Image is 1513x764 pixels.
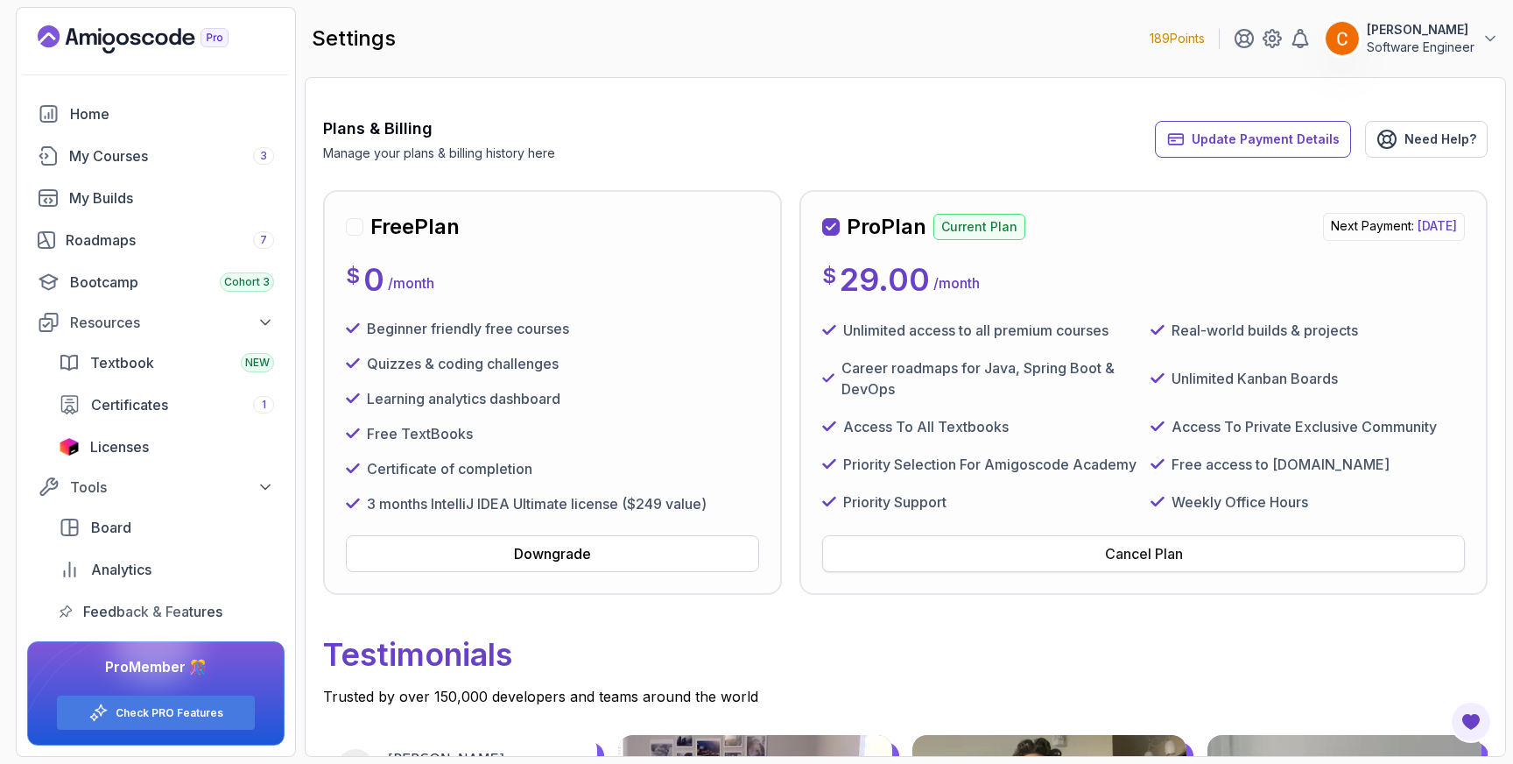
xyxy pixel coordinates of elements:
span: Need Help? [1404,131,1476,148]
div: Bootcamp [70,272,274,293]
button: user profile image[PERSON_NAME]Software Engineer [1325,21,1499,56]
p: Certificate of completion [367,458,532,479]
a: Need Help? [1365,121,1488,158]
span: Board [91,517,131,538]
p: Unlimited access to all premium courses [843,320,1108,341]
p: Free access to [DOMAIN_NAME] [1172,454,1390,475]
p: Access To Private Exclusive Community [1172,416,1437,437]
p: Real-world builds & projects [1172,320,1358,341]
div: Downgrade [514,543,591,564]
p: Free TextBooks [367,423,473,444]
button: Open Feedback Button [1450,701,1492,743]
button: Resources [27,307,285,338]
p: Learning analytics dashboard [367,388,560,409]
p: Manage your plans & billing history here [323,145,555,162]
span: 1 [262,398,266,412]
p: Beginner friendly free courses [367,318,569,339]
p: Software Engineer [1367,39,1474,56]
div: Tools [70,477,274,498]
span: [DATE] [1418,218,1457,233]
a: roadmaps [27,223,285,258]
p: Unlimited Kanban Boards [1172,368,1338,389]
p: 0 [363,262,384,297]
a: textbook [48,345,285,380]
a: analytics [48,552,285,587]
button: Check PRO Features [56,695,256,731]
p: Next Payment: [1323,213,1465,241]
p: 189 Points [1150,30,1205,47]
span: Update Payment Details [1192,131,1340,148]
h2: Free Plan [370,213,460,241]
div: My Builds [69,187,274,209]
button: Cancel Plan [822,535,1465,572]
p: / month [933,272,980,294]
div: Home [70,103,274,124]
div: Cancel Plan [1105,543,1183,564]
p: [PERSON_NAME] [1367,21,1474,39]
p: Career roadmaps for Java, Spring Boot & DevOps [841,357,1137,400]
span: Textbook [90,352,154,373]
h2: Pro Plan [847,213,926,241]
p: 29.00 [840,262,930,297]
span: Licenses [90,436,149,457]
p: $ [822,262,836,290]
a: Landing page [38,25,269,53]
a: licenses [48,429,285,464]
a: Check PRO Features [116,706,223,720]
span: NEW [245,356,270,370]
h2: settings [312,25,396,53]
div: My Courses [69,145,274,166]
div: Roadmaps [66,230,274,251]
span: 3 [260,149,267,163]
a: board [48,510,285,545]
div: Resources [70,312,274,333]
p: Priority Support [843,492,947,513]
span: 7 [260,233,267,247]
a: builds [27,180,285,216]
a: certificates [48,387,285,422]
p: Trusted by over 150,000 developers and teams around the world [323,686,1488,707]
a: feedback [48,594,285,629]
button: Downgrade [346,535,759,572]
span: Analytics [91,559,151,580]
p: Priority Selection For Amigoscode Academy [843,454,1137,475]
p: Quizzes & coding challenges [367,353,559,374]
p: / month [388,272,434,294]
a: bootcamp [27,265,285,300]
p: Access To All Textbooks [843,416,1009,437]
p: Current Plan [933,214,1025,240]
img: jetbrains icon [59,438,80,456]
p: $ [346,262,360,290]
a: home [27,96,285,131]
p: Weekly Office Hours [1172,492,1308,513]
span: Certificates [91,394,168,415]
span: Cohort 3 [224,275,270,289]
p: Testimonials [323,623,1488,686]
h3: Plans & Billing [323,117,555,141]
button: Update Payment Details [1155,121,1351,158]
a: courses [27,138,285,173]
p: 3 months IntelliJ IDEA Ultimate license ($249 value) [367,493,707,514]
button: Tools [27,471,285,503]
img: user profile image [1326,22,1359,55]
span: Feedback & Features [83,601,222,622]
